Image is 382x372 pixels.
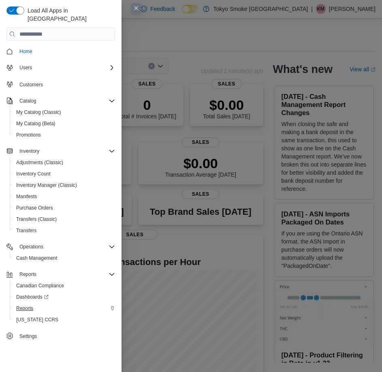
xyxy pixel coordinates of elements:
[10,191,118,202] button: Manifests
[16,294,49,300] span: Dashboards
[10,280,118,291] button: Canadian Compliance
[16,109,61,115] span: My Catalog (Classic)
[24,6,115,23] span: Load All Apps in [GEOGRAPHIC_DATA]
[16,255,57,261] span: Cash Management
[16,159,63,166] span: Adjustments (Classic)
[13,130,115,140] span: Promotions
[13,119,59,128] a: My Catalog (Beta)
[13,119,115,128] span: My Catalog (Beta)
[16,132,41,138] span: Promotions
[13,226,115,235] span: Transfers
[13,107,115,117] span: My Catalog (Classic)
[13,130,44,140] a: Promotions
[13,180,80,190] a: Inventory Manager (Classic)
[3,45,118,57] button: Home
[16,120,55,127] span: My Catalog (Beta)
[16,216,57,222] span: Transfers (Classic)
[6,42,115,344] nav: Complex example
[10,202,118,214] button: Purchase Orders
[10,214,118,225] button: Transfers (Classic)
[16,79,115,89] span: Customers
[16,96,39,106] button: Catalog
[13,180,115,190] span: Inventory Manager (Classic)
[19,98,36,104] span: Catalog
[13,315,62,325] a: [US_STATE] CCRS
[16,316,58,323] span: [US_STATE] CCRS
[16,80,46,90] a: Customers
[3,95,118,107] button: Catalog
[10,180,118,191] button: Inventory Manager (Classic)
[16,242,115,252] span: Operations
[13,281,115,291] span: Canadian Compliance
[13,253,115,263] span: Cash Management
[10,118,118,129] button: My Catalog (Beta)
[16,182,77,188] span: Inventory Manager (Classic)
[13,214,60,224] a: Transfers (Classic)
[10,168,118,180] button: Inventory Count
[16,269,40,279] button: Reports
[19,81,43,88] span: Customers
[13,169,54,179] a: Inventory Count
[3,62,118,73] button: Users
[16,46,115,56] span: Home
[3,145,118,157] button: Inventory
[19,148,39,154] span: Inventory
[13,158,115,167] span: Adjustments (Classic)
[10,107,118,118] button: My Catalog (Classic)
[16,171,51,177] span: Inventory Count
[10,314,118,325] button: [US_STATE] CCRS
[16,227,36,234] span: Transfers
[3,241,118,252] button: Operations
[10,303,118,314] button: Reports
[3,330,118,342] button: Settings
[16,331,115,341] span: Settings
[16,205,53,211] span: Purchase Orders
[13,304,36,313] a: Reports
[10,225,118,236] button: Transfers
[16,305,33,312] span: Reports
[16,242,47,252] button: Operations
[16,146,115,156] span: Inventory
[13,253,60,263] a: Cash Management
[16,63,35,73] button: Users
[13,203,56,213] a: Purchase Orders
[16,193,37,200] span: Manifests
[13,292,115,302] span: Dashboards
[19,48,32,55] span: Home
[131,3,141,13] button: Close this dialog
[13,203,115,213] span: Purchase Orders
[13,169,115,179] span: Inventory Count
[19,64,32,71] span: Users
[3,78,118,90] button: Customers
[16,331,40,341] a: Settings
[13,107,64,117] a: My Catalog (Classic)
[13,192,115,201] span: Manifests
[19,244,43,250] span: Operations
[16,269,115,279] span: Reports
[13,158,66,167] a: Adjustments (Classic)
[3,269,118,280] button: Reports
[10,157,118,168] button: Adjustments (Classic)
[13,292,52,302] a: Dashboards
[19,333,37,340] span: Settings
[13,304,115,313] span: Reports
[13,214,115,224] span: Transfers (Classic)
[19,271,36,278] span: Reports
[13,315,115,325] span: Washington CCRS
[10,129,118,141] button: Promotions
[16,282,64,289] span: Canadian Compliance
[16,146,43,156] button: Inventory
[16,96,115,106] span: Catalog
[16,47,36,56] a: Home
[10,291,118,303] a: Dashboards
[13,226,40,235] a: Transfers
[10,252,118,264] button: Cash Management
[13,192,40,201] a: Manifests
[13,281,67,291] a: Canadian Compliance
[16,63,115,73] span: Users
